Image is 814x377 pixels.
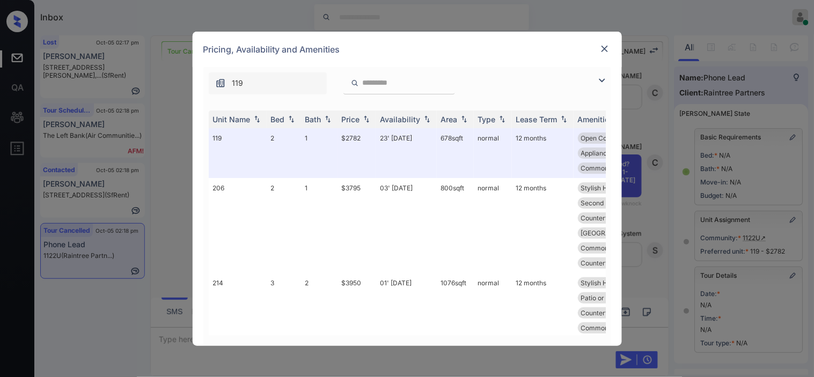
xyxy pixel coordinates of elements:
[376,178,437,273] td: 03' [DATE]
[267,273,301,368] td: 3
[596,74,608,87] img: icon-zuma
[215,78,226,88] img: icon-zuma
[271,115,285,124] div: Bed
[581,214,636,222] span: Countertops - W...
[437,178,474,273] td: 800 sqft
[286,115,297,123] img: sorting
[474,128,512,178] td: normal
[437,273,474,368] td: 1076 sqft
[581,134,625,142] span: Open Concept
[267,178,301,273] td: 2
[305,115,321,124] div: Bath
[301,128,338,178] td: 1
[338,273,376,368] td: $3950
[581,229,647,237] span: [GEOGRAPHIC_DATA]
[209,273,267,368] td: 214
[581,149,637,157] span: Appliance Packa...
[581,164,641,172] span: Common Area Pla...
[209,178,267,273] td: 206
[478,115,496,124] div: Type
[581,184,634,192] span: Stylish Hardwar...
[474,178,512,273] td: normal
[351,78,359,88] img: icon-zuma
[338,128,376,178] td: $2782
[213,115,251,124] div: Unit Name
[209,128,267,178] td: 119
[474,273,512,368] td: normal
[301,178,338,273] td: 1
[512,128,574,178] td: 12 months
[380,115,421,124] div: Availability
[361,115,372,123] img: sorting
[437,128,474,178] td: 678 sqft
[578,115,614,124] div: Amenities
[581,279,634,287] span: Stylish Hardwar...
[581,324,641,332] span: Common Area Pla...
[232,77,244,89] span: 119
[581,244,641,252] span: Common Area Pla...
[342,115,360,124] div: Price
[301,273,338,368] td: 2
[559,115,569,123] img: sorting
[193,32,622,67] div: Pricing, Availability and Amenities
[516,115,558,124] div: Lease Term
[267,128,301,178] td: 2
[581,294,632,302] span: Patio or Balcon...
[581,199,621,207] span: Second Floor
[581,259,634,267] span: Countertops - Q...
[422,115,432,123] img: sorting
[512,178,574,273] td: 12 months
[512,273,574,368] td: 12 months
[581,309,636,317] span: Countertops - W...
[599,43,610,54] img: close
[338,178,376,273] td: $3795
[322,115,333,123] img: sorting
[252,115,262,123] img: sorting
[441,115,458,124] div: Area
[376,128,437,178] td: 23' [DATE]
[497,115,508,123] img: sorting
[459,115,470,123] img: sorting
[376,273,437,368] td: 01' [DATE]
